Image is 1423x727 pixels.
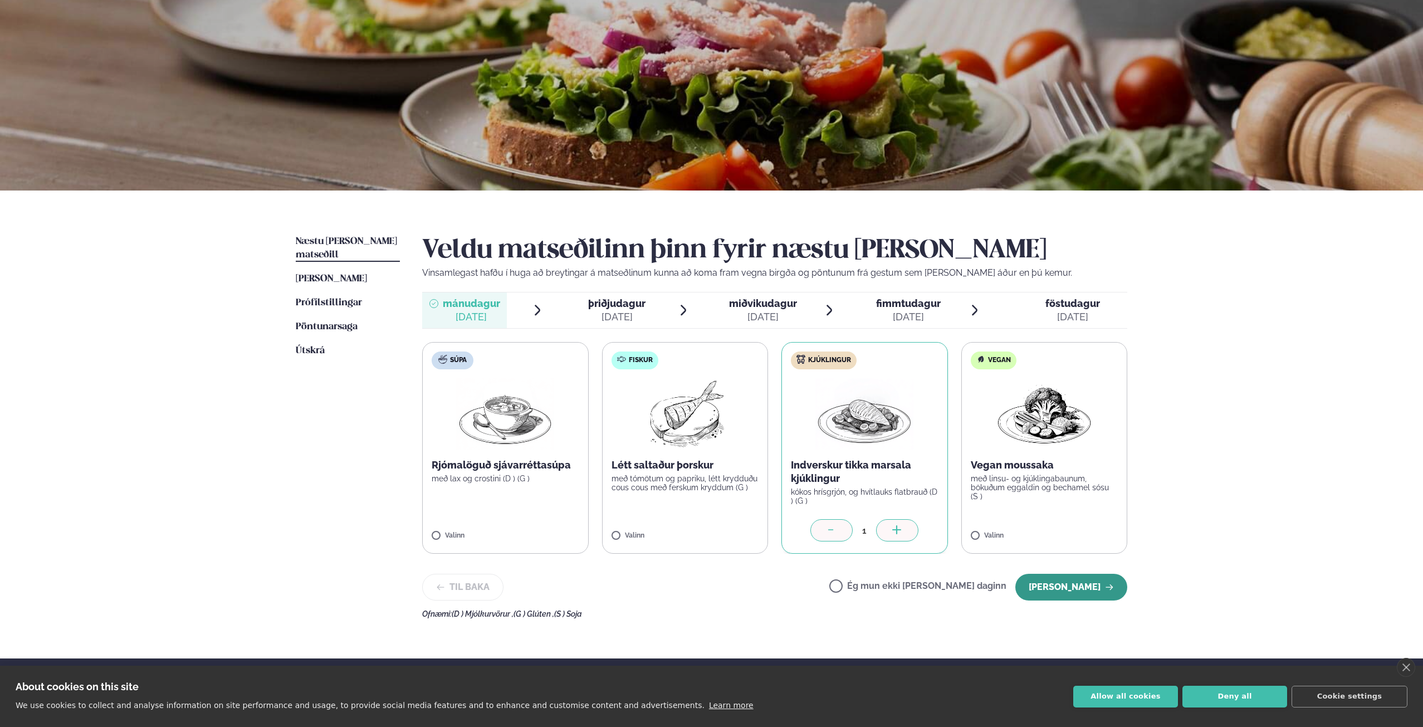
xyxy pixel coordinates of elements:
span: (S ) Soja [554,609,582,618]
img: Chicken-breast.png [815,378,913,450]
a: Prófílstillingar [296,296,362,310]
a: close [1397,658,1415,677]
span: [PERSON_NAME] [296,274,367,284]
a: Learn more [709,701,754,710]
a: Útskrá [296,344,325,358]
span: miðvikudagur [729,297,797,309]
span: Næstu [PERSON_NAME] matseðill [296,237,397,260]
p: Rjómalöguð sjávarréttasúpa [432,458,579,472]
p: með tómötum og papriku, létt krydduðu cous cous með ferskum kryddum (G ) [612,474,759,492]
button: [PERSON_NAME] [1015,574,1127,601]
span: Pöntunarsaga [296,322,358,331]
a: Næstu [PERSON_NAME] matseðill [296,235,400,262]
span: Fiskur [629,356,653,365]
button: Deny all [1182,686,1287,708]
span: föstudagur [1045,297,1100,309]
p: Vinsamlegast hafðu í huga að breytingar á matseðlinum kunna að koma fram vegna birgða og pöntunum... [422,266,1127,280]
h2: Veldu matseðilinn þinn fyrir næstu [PERSON_NAME] [422,235,1127,266]
span: Vegan [988,356,1011,365]
span: þriðjudagur [588,297,646,309]
a: Pöntunarsaga [296,320,358,334]
p: Létt saltaður þorskur [612,458,759,472]
p: Indverskur tikka marsala kjúklingur [791,458,938,485]
button: Til baka [422,574,503,601]
img: Fish.png [635,378,734,450]
div: [DATE] [588,310,646,324]
img: soup.svg [438,355,447,364]
img: Vegan.svg [976,355,985,364]
p: með lax og crostini (D ) (G ) [432,474,579,483]
span: Kjúklingur [808,356,851,365]
div: [DATE] [729,310,797,324]
div: [DATE] [1045,310,1100,324]
strong: About cookies on this site [16,681,139,692]
a: [PERSON_NAME] [296,272,367,286]
img: Vegan.png [995,378,1093,450]
span: Prófílstillingar [296,298,362,308]
p: með linsu- og kjúklingabaunum, bökuðum eggaldin og bechamel sósu (S ) [971,474,1118,501]
img: Soup.png [456,378,554,450]
p: Vegan moussaka [971,458,1118,472]
p: kókos hrísgrjón, og hvítlauks flatbrauð (D ) (G ) [791,487,938,505]
p: We use cookies to collect and analyse information on site performance and usage, to provide socia... [16,701,705,710]
span: (D ) Mjólkurvörur , [452,609,514,618]
div: 1 [853,524,876,537]
button: Cookie settings [1292,686,1407,708]
img: chicken.svg [796,355,805,364]
span: Súpa [450,356,467,365]
span: mánudagur [443,297,500,309]
div: [DATE] [443,310,500,324]
span: (G ) Glúten , [514,609,554,618]
span: fimmtudagur [876,297,941,309]
div: [DATE] [876,310,941,324]
div: Ofnæmi: [422,609,1127,618]
img: fish.svg [617,355,626,364]
button: Allow all cookies [1073,686,1178,708]
span: Útskrá [296,346,325,355]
